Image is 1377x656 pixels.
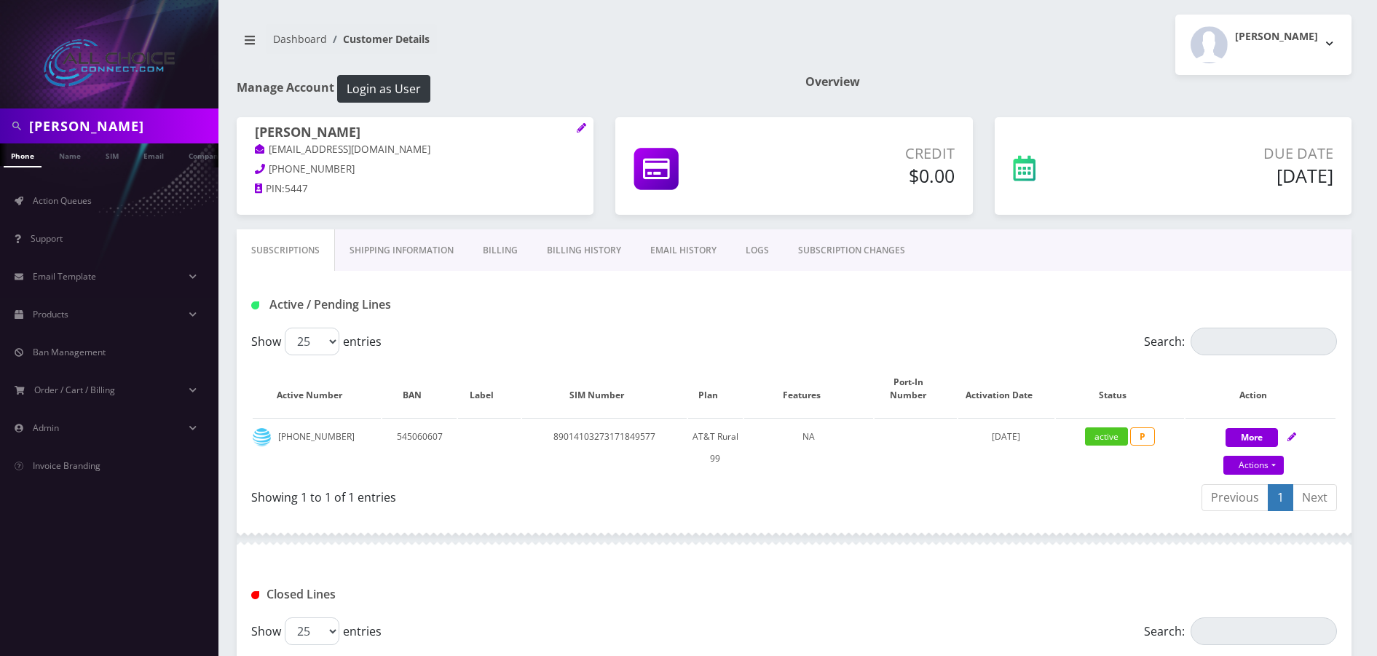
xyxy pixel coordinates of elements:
[334,79,430,95] a: Login as User
[44,39,175,87] img: All Choice Connect
[4,143,42,167] a: Phone
[1223,456,1284,475] a: Actions
[255,143,430,157] a: [EMAIL_ADDRESS][DOMAIN_NAME]
[636,229,731,272] a: EMAIL HISTORY
[744,418,872,477] td: NA
[251,483,784,506] div: Showing 1 to 1 of 1 entries
[1202,484,1269,511] a: Previous
[468,229,532,272] a: Billing
[776,143,954,165] p: Credit
[253,418,381,477] td: [PHONE_NUMBER]
[29,112,215,140] input: Search in Company
[253,361,381,416] th: Active Number: activate to sort column ascending
[776,165,954,186] h5: $0.00
[1056,361,1184,416] th: Status: activate to sort column ascending
[1235,31,1318,43] h2: [PERSON_NAME]
[33,459,100,472] span: Invoice Branding
[805,75,1352,89] h1: Overview
[285,182,308,195] span: 5447
[1130,427,1155,446] span: P
[237,75,784,103] h1: Manage Account
[181,143,230,166] a: Company
[33,308,68,320] span: Products
[327,31,430,47] li: Customer Details
[251,301,259,309] img: Active / Pending Lines
[1293,484,1337,511] a: Next
[1191,617,1337,645] input: Search:
[992,430,1020,443] span: [DATE]
[31,232,63,245] span: Support
[33,422,59,434] span: Admin
[688,361,743,416] th: Plan: activate to sort column ascending
[33,346,106,358] span: Ban Management
[33,194,92,207] span: Action Queues
[251,591,259,599] img: Closed Lines
[337,75,430,103] button: Login as User
[33,270,96,282] span: Email Template
[98,143,126,166] a: SIM
[382,418,457,477] td: 545060607
[251,298,599,312] h1: Active / Pending Lines
[1191,328,1337,355] input: Search:
[1226,428,1278,447] button: More
[532,229,636,272] a: Billing History
[34,384,115,396] span: Order / Cart / Billing
[688,418,743,477] td: AT&T Rural 99
[1127,143,1333,165] p: Due Date
[744,361,872,416] th: Features: activate to sort column ascending
[273,32,327,46] a: Dashboard
[382,361,457,416] th: BAN: activate to sort column ascending
[458,361,521,416] th: Label: activate to sort column ascending
[285,328,339,355] select: Showentries
[958,361,1054,416] th: Activation Date: activate to sort column ascending
[52,143,88,166] a: Name
[1127,165,1333,186] h5: [DATE]
[1185,361,1335,416] th: Action: activate to sort column ascending
[255,125,575,142] h1: [PERSON_NAME]
[875,361,957,416] th: Port-In Number: activate to sort column ascending
[522,361,687,416] th: SIM Number: activate to sort column ascending
[1144,328,1337,355] label: Search:
[237,229,335,272] a: Subscriptions
[285,617,339,645] select: Showentries
[251,328,382,355] label: Show entries
[522,418,687,477] td: 89014103273171849577
[136,143,171,166] a: Email
[1144,617,1337,645] label: Search:
[731,229,784,272] a: LOGS
[1175,15,1352,75] button: [PERSON_NAME]
[251,617,382,645] label: Show entries
[1085,427,1128,446] span: active
[253,428,271,446] img: at&t.png
[784,229,920,272] a: SUBSCRIPTION CHANGES
[251,588,599,601] h1: Closed Lines
[1268,484,1293,511] a: 1
[269,162,355,175] span: [PHONE_NUMBER]
[237,24,784,66] nav: breadcrumb
[335,229,468,272] a: Shipping Information
[255,182,285,197] a: PIN:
